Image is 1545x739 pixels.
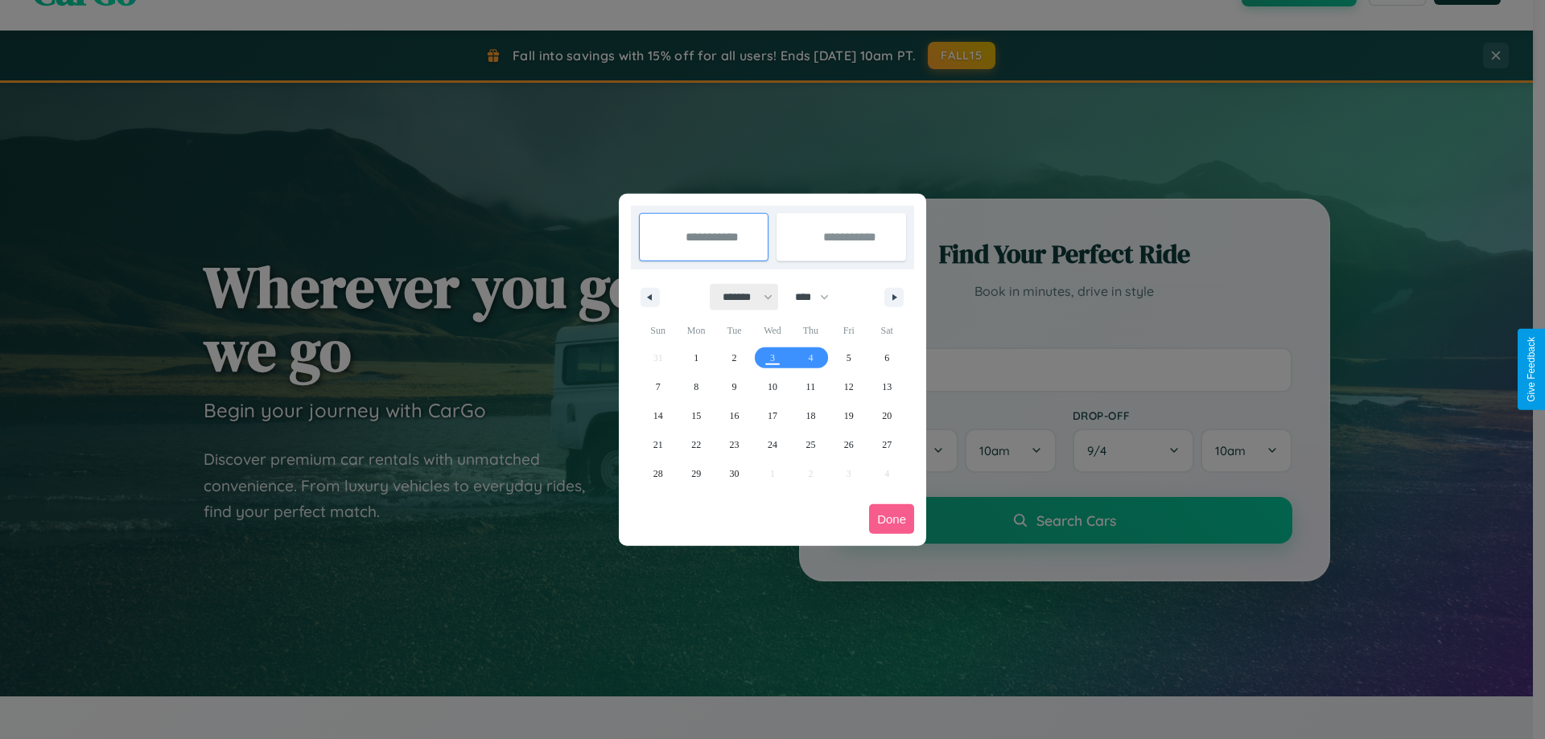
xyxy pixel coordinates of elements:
button: 7 [639,372,677,401]
button: 10 [753,372,791,401]
span: 28 [653,459,663,488]
button: 2 [715,343,753,372]
span: Sun [639,318,677,343]
div: Give Feedback [1526,337,1537,402]
button: 14 [639,401,677,430]
span: 9 [732,372,737,401]
button: 19 [830,401,867,430]
button: 11 [792,372,830,401]
span: Fri [830,318,867,343]
span: 2 [732,343,737,372]
span: 29 [691,459,701,488]
button: 9 [715,372,753,401]
button: 29 [677,459,715,488]
span: 19 [844,401,854,430]
span: 25 [805,430,815,459]
span: Wed [753,318,791,343]
button: 25 [792,430,830,459]
button: 21 [639,430,677,459]
span: 7 [656,372,661,401]
span: 14 [653,401,663,430]
span: 13 [882,372,892,401]
button: 23 [715,430,753,459]
span: 11 [806,372,816,401]
button: 1 [677,343,715,372]
span: 16 [730,401,740,430]
span: Sat [868,318,906,343]
button: 17 [753,401,791,430]
span: Tue [715,318,753,343]
span: 12 [844,372,854,401]
span: 27 [882,430,892,459]
span: 6 [884,343,889,372]
button: 4 [792,343,830,372]
span: 18 [805,401,815,430]
button: 24 [753,430,791,459]
button: 20 [868,401,906,430]
span: 10 [768,372,777,401]
button: 5 [830,343,867,372]
span: 20 [882,401,892,430]
span: Thu [792,318,830,343]
button: 28 [639,459,677,488]
button: 15 [677,401,715,430]
span: 8 [694,372,698,401]
span: 4 [808,343,813,372]
button: 12 [830,372,867,401]
span: 3 [770,343,775,372]
span: 5 [847,343,851,372]
span: 23 [730,430,740,459]
span: 22 [691,430,701,459]
button: 27 [868,430,906,459]
button: 18 [792,401,830,430]
span: 24 [768,430,777,459]
button: 3 [753,343,791,372]
span: 1 [694,343,698,372]
button: 22 [677,430,715,459]
button: Done [869,504,914,534]
span: Mon [677,318,715,343]
button: 6 [868,343,906,372]
button: 30 [715,459,753,488]
button: 16 [715,401,753,430]
span: 17 [768,401,777,430]
button: 8 [677,372,715,401]
button: 26 [830,430,867,459]
span: 21 [653,430,663,459]
span: 26 [844,430,854,459]
button: 13 [868,372,906,401]
span: 30 [730,459,740,488]
span: 15 [691,401,701,430]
